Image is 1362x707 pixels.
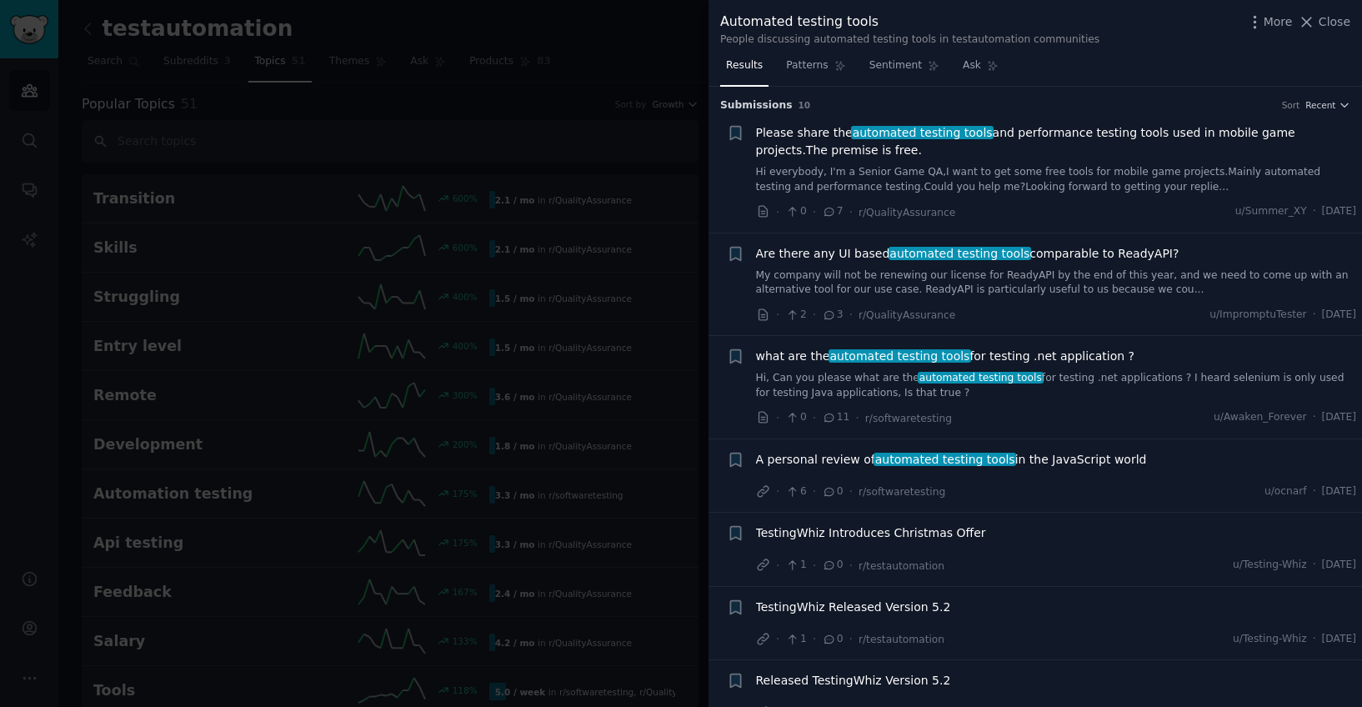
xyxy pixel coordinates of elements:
span: · [849,630,853,648]
span: r/softwaretesting [865,413,952,424]
span: · [1313,204,1316,219]
a: Sentiment [864,53,945,87]
span: · [849,306,853,323]
span: Are there any UI based comparable to ReadyAPI? [756,245,1179,263]
span: 1 [785,632,806,647]
a: TestingWhiz Released Version 5.2 [756,599,951,616]
span: 0 [785,204,806,219]
div: People discussing automated testing tools in testautomation communities [720,33,1099,48]
span: u/Summer_XY [1235,204,1307,219]
span: [DATE] [1322,204,1356,219]
a: what are theautomated testing toolsfor testing .net application ? [756,348,1135,365]
span: u/ocnarf [1264,484,1307,499]
span: A personal review of in the JavaScript world [756,451,1147,469]
span: Patterns [786,58,828,73]
span: · [776,557,779,574]
span: 1 [785,558,806,573]
span: Results [726,58,763,73]
button: Recent [1305,99,1350,111]
a: Released TestingWhiz Version 5.2 [756,672,951,689]
span: u/ImpromptuTester [1209,308,1306,323]
span: 6 [785,484,806,499]
span: [DATE] [1322,308,1356,323]
span: · [813,483,816,500]
span: · [849,203,853,221]
span: 11 [822,410,849,425]
span: Close [1319,13,1350,31]
span: · [1313,558,1316,573]
span: automated testing tools [918,372,1043,384]
span: · [776,630,779,648]
span: automated testing tools [851,126,994,139]
span: · [855,409,859,427]
a: Are there any UI basedautomated testing toolscomparable to ReadyAPI? [756,245,1179,263]
span: · [813,203,816,221]
a: Ask [957,53,1004,87]
span: · [1313,308,1316,323]
span: More [1264,13,1293,31]
span: u/Testing-Whiz [1233,632,1307,647]
span: r/testautomation [859,560,944,572]
span: automated testing tools [829,349,971,363]
span: · [1313,632,1316,647]
span: · [1313,410,1316,425]
a: A personal review ofautomated testing toolsin the JavaScript world [756,451,1147,469]
span: 2 [785,308,806,323]
span: r/softwaretesting [859,486,945,498]
a: Results [720,53,769,87]
span: Submission s [720,98,793,113]
span: · [776,483,779,500]
a: Please share theautomated testing toolsand performance testing tools used in mobile game projects... [756,124,1357,159]
span: [DATE] [1322,484,1356,499]
span: · [776,306,779,323]
span: Sentiment [869,58,922,73]
span: · [813,409,816,427]
span: r/QualityAssurance [859,309,955,321]
span: automated testing tools [874,453,1016,466]
span: r/QualityAssurance [859,207,955,218]
span: r/testautomation [859,634,944,645]
span: 0 [822,484,843,499]
span: Recent [1305,99,1335,111]
span: · [776,203,779,221]
span: · [849,557,853,574]
span: 0 [785,410,806,425]
span: automated testing tools [889,247,1031,260]
span: 10 [799,100,811,110]
span: · [813,630,816,648]
a: Hi, Can you please what are theautomated testing toolsfor testing .net applications ? I heard sel... [756,371,1357,400]
div: Automated testing tools [720,12,1099,33]
span: [DATE] [1322,558,1356,573]
div: Sort [1282,99,1300,111]
span: 7 [822,204,843,219]
span: · [1313,484,1316,499]
span: u/Awaken_Forever [1214,410,1307,425]
span: [DATE] [1322,410,1356,425]
a: Patterns [780,53,851,87]
span: · [776,409,779,427]
span: [DATE] [1322,632,1356,647]
button: Close [1298,13,1350,31]
a: My company will not be renewing our license for ReadyAPI by the end of this year, and we need to ... [756,268,1357,298]
span: · [813,306,816,323]
span: Ask [963,58,981,73]
span: u/Testing-Whiz [1233,558,1307,573]
button: More [1246,13,1293,31]
span: Please share the and performance testing tools used in mobile game projects.The premise is free. [756,124,1357,159]
span: what are the for testing .net application ? [756,348,1135,365]
a: TestingWhiz Introduces Christmas Offer [756,524,986,542]
span: 0 [822,558,843,573]
span: 0 [822,632,843,647]
a: Hi everybody, I'm a Senior Game QA,I want to get some free tools for mobile game projects.Mainly ... [756,165,1357,194]
span: · [813,557,816,574]
span: · [849,483,853,500]
span: 3 [822,308,843,323]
